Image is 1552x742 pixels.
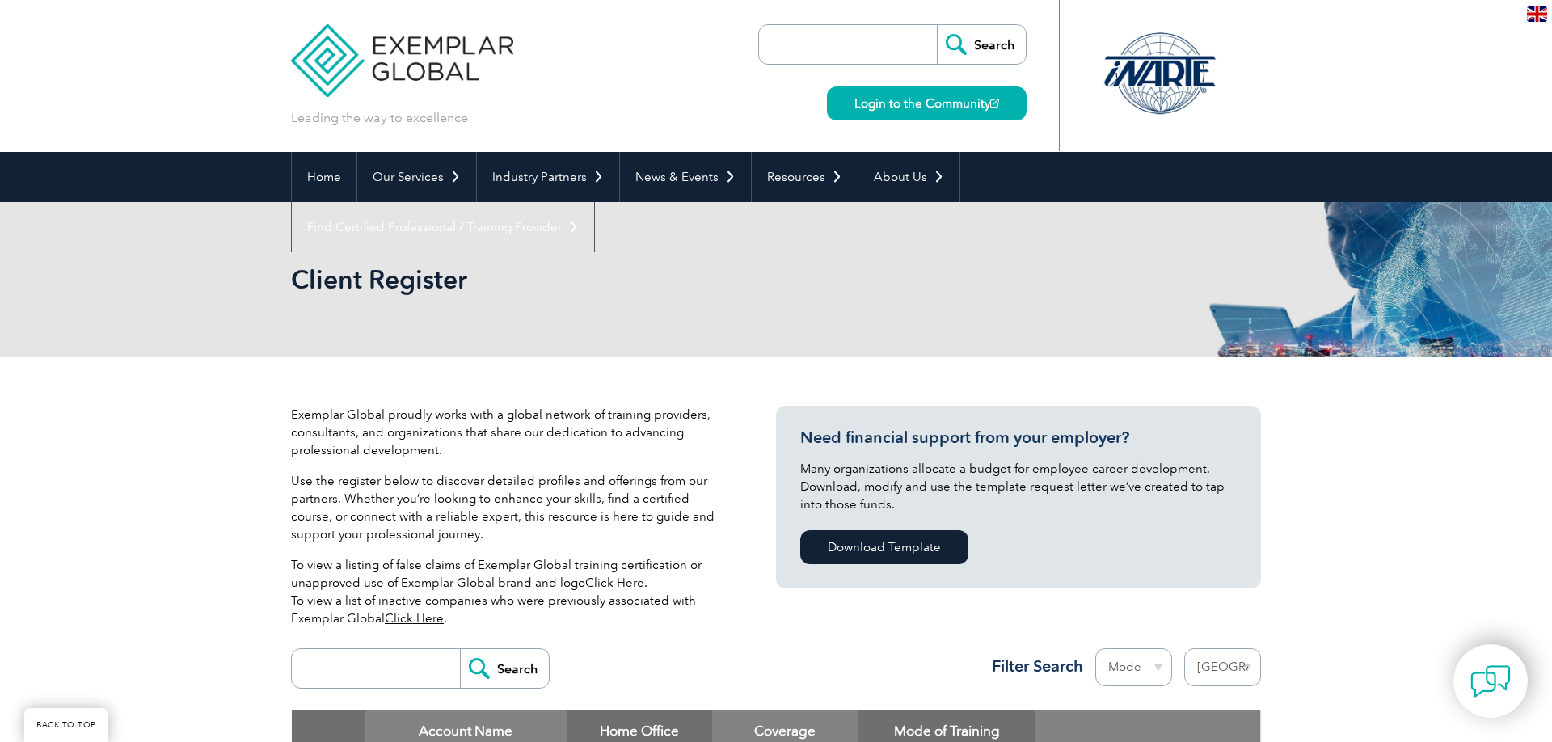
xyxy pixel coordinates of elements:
img: contact-chat.png [1470,661,1511,702]
h2: Client Register [291,267,970,293]
a: Find Certified Professional / Training Provider [292,202,594,252]
p: To view a listing of false claims of Exemplar Global training certification or unapproved use of ... [291,556,727,627]
h3: Need financial support from your employer? [800,428,1237,448]
a: Home [292,152,356,202]
a: BACK TO TOP [24,708,108,742]
a: Resources [752,152,858,202]
p: Leading the way to excellence [291,109,468,127]
p: Use the register below to discover detailed profiles and offerings from our partners. Whether you... [291,472,727,543]
a: Click Here [585,575,644,590]
input: Search [937,25,1026,64]
a: Login to the Community [827,86,1027,120]
a: About Us [858,152,959,202]
a: Click Here [385,611,444,626]
a: Our Services [357,152,476,202]
a: Industry Partners [477,152,619,202]
img: en [1527,6,1547,22]
p: Exemplar Global proudly works with a global network of training providers, consultants, and organ... [291,406,727,459]
h3: Filter Search [982,656,1083,677]
input: Search [460,649,549,688]
a: News & Events [620,152,751,202]
p: Many organizations allocate a budget for employee career development. Download, modify and use th... [800,460,1237,513]
img: open_square.png [990,99,999,108]
a: Download Template [800,530,968,564]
